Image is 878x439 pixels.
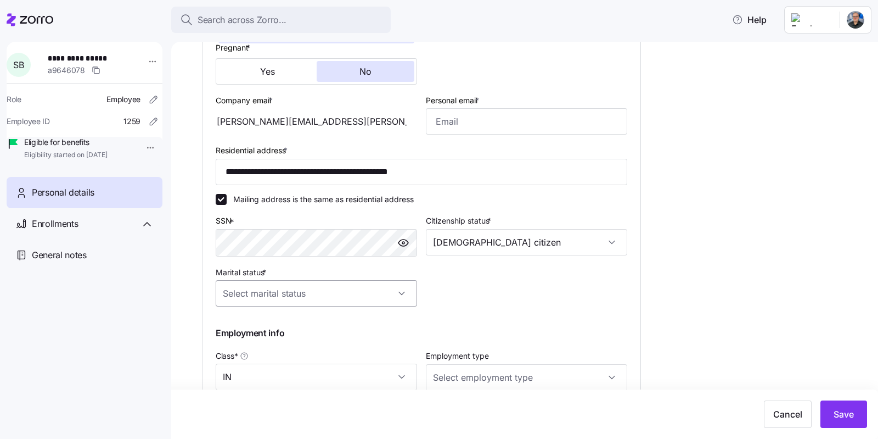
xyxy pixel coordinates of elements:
span: Search across Zorro... [198,13,286,27]
span: 1259 [123,116,140,127]
span: a9646078 [48,65,85,76]
button: Save [820,401,867,428]
label: Personal email [426,95,481,107]
label: Citizenship status [426,215,493,227]
span: Employee [106,94,140,105]
label: Residential address [216,145,290,157]
span: No [359,67,372,76]
span: S B [13,60,24,69]
span: Enrollments [32,217,78,231]
span: Yes [260,67,275,76]
button: Cancel [764,401,812,428]
span: Personal details [32,186,94,199]
img: 881f64db-862a-4d68-9582-1fb6ded42eab-1729177958311.jpeg [847,11,864,29]
button: Search across Zorro... [171,7,391,33]
span: Eligible for benefits [24,137,108,148]
label: SSN [216,215,237,227]
input: Select employment type [426,364,627,391]
input: Class [216,364,417,390]
input: Select citizenship status [426,229,627,255]
span: Employee ID [7,116,50,127]
span: General notes [32,248,87,262]
label: Pregnant [216,42,252,54]
input: Email [426,108,627,135]
label: Company email [216,95,275,107]
input: Select marital status [216,280,417,307]
span: Class * [216,351,238,362]
label: Mailing address is the same as residential address [227,194,414,205]
img: Employer logo [791,13,831,26]
span: Eligibility started on [DATE] [24,151,108,160]
button: Help [723,9,775,31]
label: Employment type [426,350,489,362]
span: Cancel [773,408,802,421]
span: Help [732,13,767,26]
span: Role [7,94,21,105]
span: Employment info [216,326,284,340]
label: Marital status [216,266,268,279]
span: Save [834,408,854,421]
